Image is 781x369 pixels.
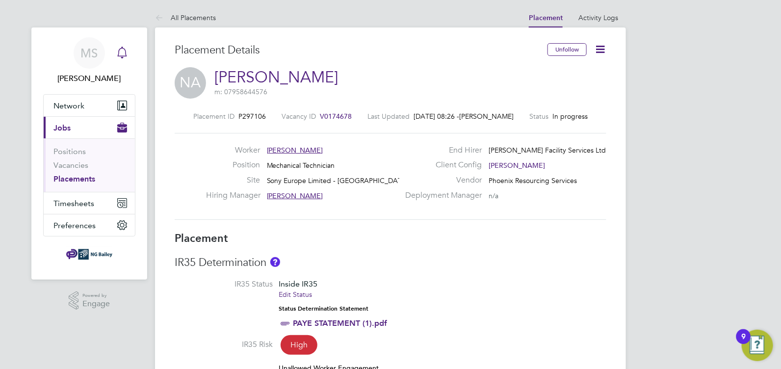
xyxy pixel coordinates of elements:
[82,300,110,308] span: Engage
[175,43,540,57] h3: Placement Details
[175,340,273,350] label: IR35 Risk
[53,123,71,132] span: Jobs
[53,160,88,170] a: Vacancies
[43,246,135,262] a: Go to home page
[489,161,545,170] span: [PERSON_NAME]
[175,67,206,99] span: NA
[53,221,96,230] span: Preferences
[399,175,482,185] label: Vendor
[279,305,368,312] strong: Status Determination Statement
[367,112,410,121] label: Last Updated
[44,138,135,192] div: Jobs
[547,43,587,56] button: Unfollow
[489,191,498,200] span: n/a
[206,160,260,170] label: Position
[31,27,147,280] nav: Main navigation
[175,256,606,270] h3: IR35 Determination
[206,190,260,201] label: Hiring Manager
[267,146,323,155] span: [PERSON_NAME]
[238,112,266,121] span: P297106
[279,290,312,299] a: Edit Status
[175,232,228,245] b: Placement
[206,175,260,185] label: Site
[53,101,84,110] span: Network
[459,112,514,121] span: [PERSON_NAME]
[53,174,95,184] a: Placements
[81,47,98,59] span: MS
[44,95,135,116] button: Network
[44,192,135,214] button: Timesheets
[742,330,773,361] button: Open Resource Center, 9 new notifications
[44,214,135,236] button: Preferences
[293,318,387,328] a: PAYE STATEMENT (1).pdf
[281,335,317,355] span: High
[267,161,335,170] span: Mechanical Technician
[399,160,482,170] label: Client Config
[552,112,588,121] span: In progress
[578,13,618,22] a: Activity Logs
[206,145,260,156] label: Worker
[320,112,352,121] span: V0174678
[214,87,267,96] span: m: 07958644576
[53,147,86,156] a: Positions
[44,117,135,138] button: Jobs
[193,112,234,121] label: Placement ID
[82,291,110,300] span: Powered by
[43,73,135,84] span: Michael Spearing
[175,279,273,290] label: IR35 Status
[66,246,112,262] img: ngbailey-logo-retina.png
[267,191,323,200] span: [PERSON_NAME]
[414,112,459,121] span: [DATE] 08:26 -
[53,199,94,208] span: Timesheets
[279,279,317,289] span: Inside IR35
[214,68,338,87] a: [PERSON_NAME]
[489,176,577,185] span: Phoenix Resourcing Services
[43,37,135,84] a: MS[PERSON_NAME]
[69,291,110,310] a: Powered byEngage
[267,176,409,185] span: Sony Europe Limited - [GEOGRAPHIC_DATA]
[489,146,606,155] span: [PERSON_NAME] Facility Services Ltd
[529,112,548,121] label: Status
[529,14,563,22] a: Placement
[399,190,482,201] label: Deployment Manager
[155,13,216,22] a: All Placements
[741,337,746,349] div: 9
[270,257,280,267] button: About IR35
[282,112,316,121] label: Vacancy ID
[399,145,482,156] label: End Hirer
